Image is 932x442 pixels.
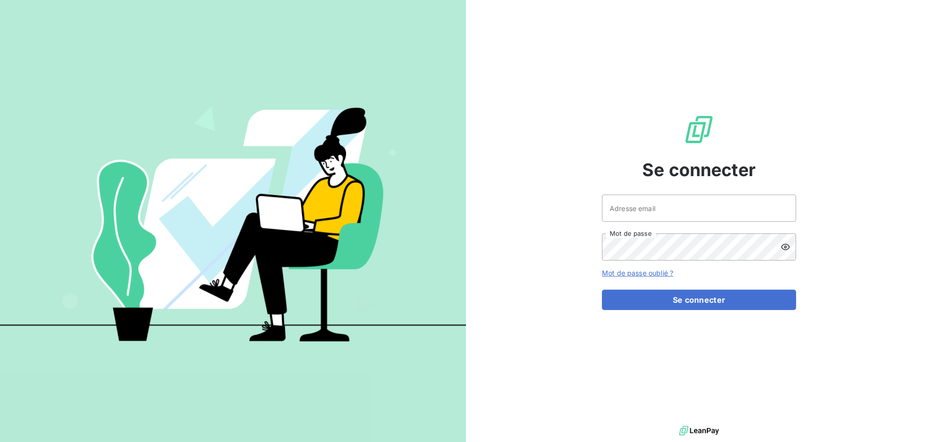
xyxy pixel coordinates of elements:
img: logo [679,424,719,438]
img: Logo LeanPay [683,114,715,145]
button: Se connecter [602,290,796,310]
span: Se connecter [642,157,756,183]
input: placeholder [602,195,796,222]
a: Mot de passe oublié ? [602,269,673,277]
